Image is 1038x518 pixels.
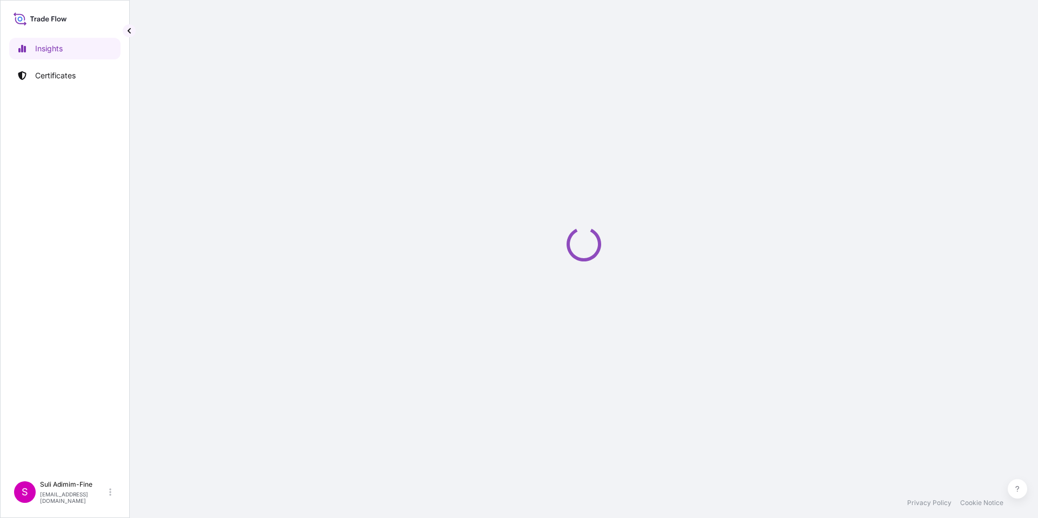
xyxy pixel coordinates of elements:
[960,499,1003,507] a: Cookie Notice
[907,499,951,507] a: Privacy Policy
[9,38,121,59] a: Insights
[35,43,63,54] p: Insights
[40,491,107,504] p: [EMAIL_ADDRESS][DOMAIN_NAME]
[35,70,76,81] p: Certificates
[22,487,28,497] span: S
[9,65,121,86] a: Certificates
[40,480,107,489] p: Suli Adimim-Fine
